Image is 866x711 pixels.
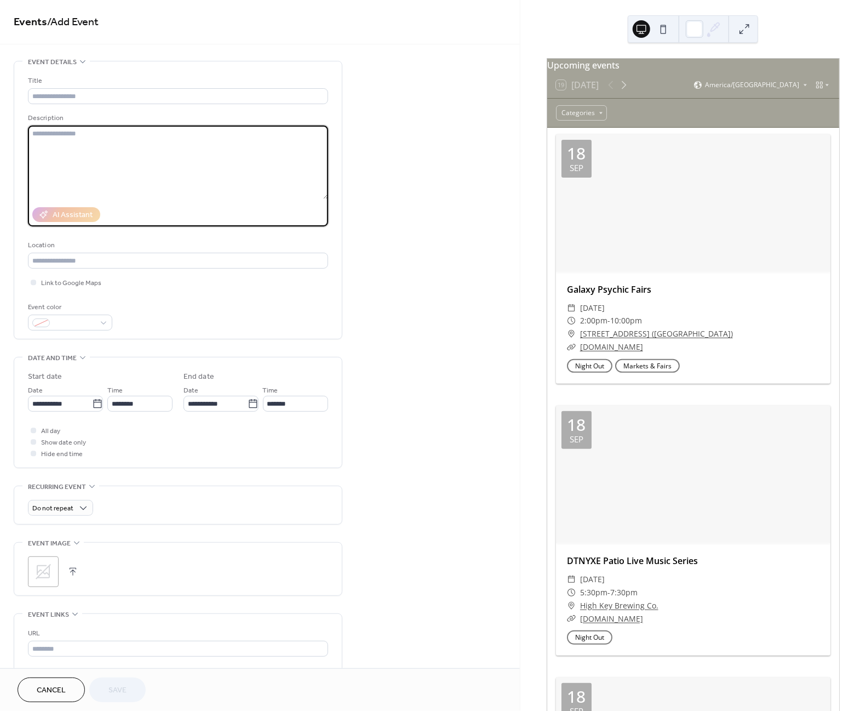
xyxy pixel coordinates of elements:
[41,437,86,449] span: Show date only
[41,278,101,289] span: Link to Google Maps
[570,435,583,443] div: Sep
[580,586,607,599] span: 5:30pm
[567,689,586,705] div: 18
[28,352,77,364] span: Date and time
[567,555,698,567] a: DTNYXE Patio Live Music Series
[580,327,733,340] a: [STREET_ADDRESS] ([GEOGRAPHIC_DATA])
[567,573,576,586] div: ​
[607,314,610,327] span: -
[18,678,85,702] button: Cancel
[580,599,658,612] a: High Key Brewing Co.
[28,609,69,621] span: Event links
[567,283,651,295] a: Galaxy Psychic Fairs
[14,12,47,33] a: Events
[28,665,326,676] div: Text to display
[41,449,83,460] span: Hide end time
[28,371,62,383] div: Start date
[41,426,60,437] span: All day
[28,385,43,397] span: Date
[28,556,59,587] div: ;
[580,613,643,624] a: [DOMAIN_NAME]
[32,503,73,515] span: Do not repeat
[567,145,586,162] div: 18
[567,417,586,433] div: 18
[263,385,278,397] span: Time
[580,342,643,352] a: [DOMAIN_NAME]
[47,12,99,33] span: / Add Event
[567,599,576,612] div: ​
[28,112,326,124] div: Description
[580,302,605,315] span: [DATE]
[567,314,576,327] div: ​
[547,59,839,72] div: Upcoming events
[570,164,583,172] div: Sep
[183,385,198,397] span: Date
[28,56,77,68] span: Event details
[37,685,66,697] span: Cancel
[567,612,576,625] div: ​
[28,75,326,87] div: Title
[567,327,576,340] div: ​
[580,314,607,327] span: 2:00pm
[183,371,214,383] div: End date
[28,302,110,313] div: Event color
[607,586,610,599] span: -
[567,302,576,315] div: ​
[567,586,576,599] div: ​
[580,573,605,586] span: [DATE]
[610,314,642,327] span: 10:00pm
[28,628,326,639] div: URL
[28,240,326,251] div: Location
[610,586,638,599] span: 7:30pm
[107,385,123,397] span: Time
[705,82,799,88] span: America/[GEOGRAPHIC_DATA]
[28,538,71,549] span: Event image
[28,481,86,493] span: Recurring event
[567,340,576,354] div: ​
